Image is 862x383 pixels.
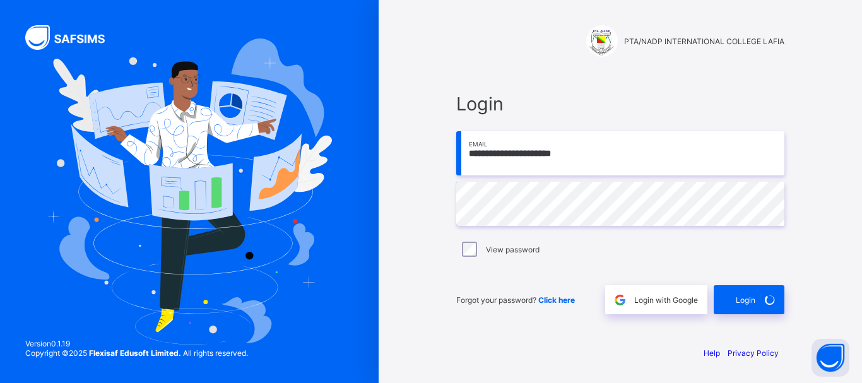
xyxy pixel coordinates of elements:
[634,295,698,305] span: Login with Google
[456,295,575,305] span: Forgot your password?
[25,25,120,50] img: SAFSIMS Logo
[736,295,755,305] span: Login
[538,295,575,305] a: Click here
[25,339,248,348] span: Version 0.1.19
[25,348,248,358] span: Copyright © 2025 All rights reserved.
[456,93,784,115] span: Login
[89,348,181,358] strong: Flexisaf Edusoft Limited.
[728,348,779,358] a: Privacy Policy
[704,348,720,358] a: Help
[624,37,784,46] span: PTA/NADP INTERNATIONAL COLLEGE LAFIA
[47,38,332,345] img: Hero Image
[486,245,540,254] label: View password
[613,293,627,307] img: google.396cfc9801f0270233282035f929180a.svg
[812,339,849,377] button: Open asap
